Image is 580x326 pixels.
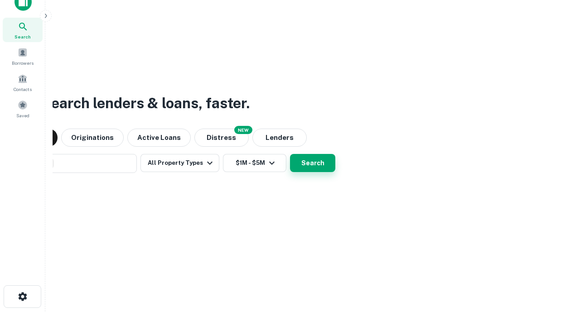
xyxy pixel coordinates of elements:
button: Originations [61,129,124,147]
button: All Property Types [140,154,219,172]
span: Contacts [14,86,32,93]
a: Search [3,18,43,42]
button: Active Loans [127,129,191,147]
iframe: Chat Widget [535,254,580,297]
h3: Search lenders & loans, faster. [41,92,250,114]
button: Search [290,154,335,172]
button: $1M - $5M [223,154,286,172]
a: Contacts [3,70,43,95]
a: Saved [3,96,43,121]
span: Saved [16,112,29,119]
button: Search distressed loans with lien and other non-mortgage details. [194,129,249,147]
span: Search [14,33,31,40]
span: Borrowers [12,59,34,67]
div: NEW [234,126,252,134]
button: Lenders [252,129,307,147]
a: Borrowers [3,44,43,68]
